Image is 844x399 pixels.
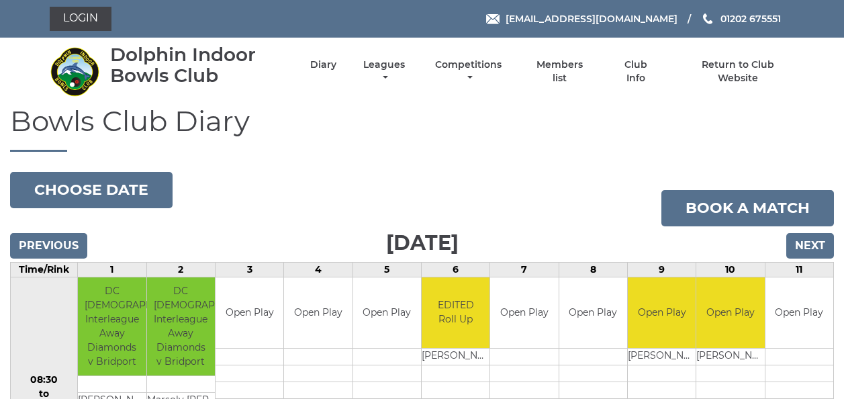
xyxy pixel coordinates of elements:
[628,348,696,365] td: [PERSON_NAME]
[11,263,78,277] td: Time/Rink
[422,277,489,348] td: EDITED Roll Up
[147,277,215,376] td: DC [DEMOGRAPHIC_DATA] Interleague Away Diamonds v Bridport
[490,263,559,277] td: 7
[50,46,100,97] img: Dolphin Indoor Bowls Club
[627,263,696,277] td: 9
[506,13,677,25] span: [EMAIL_ADDRESS][DOMAIN_NAME]
[146,263,215,277] td: 2
[422,348,489,365] td: [PERSON_NAME]
[284,277,352,348] td: Open Play
[360,58,408,85] a: Leagues
[10,105,834,152] h1: Bowls Club Diary
[765,277,833,348] td: Open Play
[110,44,287,86] div: Dolphin Indoor Bowls Club
[486,14,500,24] img: Email
[310,58,336,71] a: Diary
[703,13,712,24] img: Phone us
[10,233,87,259] input: Previous
[486,11,677,26] a: Email [EMAIL_ADDRESS][DOMAIN_NAME]
[628,277,696,348] td: Open Play
[432,58,506,85] a: Competitions
[614,58,658,85] a: Club Info
[50,7,111,31] a: Login
[701,11,781,26] a: Phone us 01202 675551
[216,277,283,348] td: Open Play
[559,263,627,277] td: 8
[696,348,764,365] td: [PERSON_NAME]
[353,277,421,348] td: Open Play
[284,263,353,277] td: 4
[681,58,794,85] a: Return to Club Website
[765,263,833,277] td: 11
[215,263,283,277] td: 3
[78,277,146,376] td: DC [DEMOGRAPHIC_DATA] Interleague Away Diamonds v Bridport
[696,263,765,277] td: 10
[528,58,590,85] a: Members list
[786,233,834,259] input: Next
[696,277,764,348] td: Open Play
[78,263,146,277] td: 1
[10,172,173,208] button: Choose date
[421,263,489,277] td: 6
[559,277,627,348] td: Open Play
[490,277,558,348] td: Open Play
[720,13,781,25] span: 01202 675551
[353,263,421,277] td: 5
[661,190,834,226] a: Book a match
